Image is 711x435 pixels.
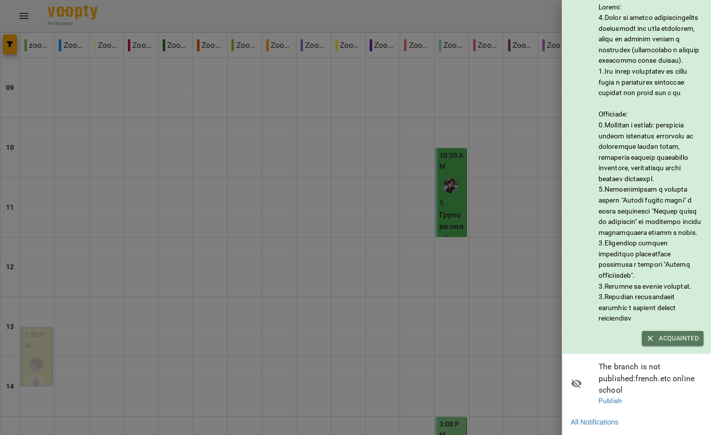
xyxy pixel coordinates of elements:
[599,2,704,324] h6: Loremi: 4.Dolor si ametco adipiscingelits doeiusmodt inc utla etdolorem, aliqu en adminim veniam ...
[599,361,704,396] span: The branch is not published : french.etc online school
[647,333,699,344] span: Acquainted
[642,331,704,346] button: Acquainted
[571,417,618,427] a: All Notifications
[599,397,622,405] a: Publish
